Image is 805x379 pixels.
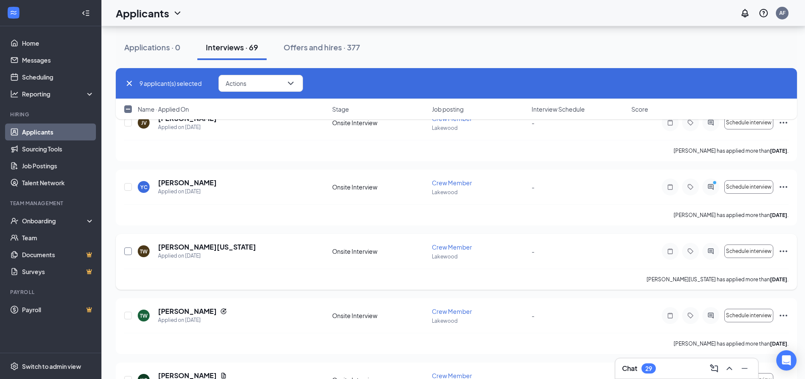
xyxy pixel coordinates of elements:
div: Onsite Interview [332,183,427,191]
svg: Document [220,372,227,379]
svg: PrimaryDot [711,180,721,187]
svg: Ellipses [778,182,789,192]
b: [DATE] [770,276,787,283]
div: Applied on [DATE] [158,187,217,196]
svg: Tag [685,184,696,190]
svg: WorkstreamLogo [9,8,18,17]
span: Schedule interview [726,313,772,319]
span: Job posting [432,105,464,113]
button: ActionsChevronDown [218,75,303,92]
a: Talent Network [22,174,94,191]
button: Schedule interview [724,309,773,322]
p: [PERSON_NAME] has applied more than . [674,147,789,154]
b: [DATE] [770,341,787,347]
span: Crew Member [432,179,472,187]
svg: QuestionInfo [759,8,769,18]
span: Actions [226,80,246,86]
p: [PERSON_NAME] has applied more than . [674,340,789,347]
svg: Settings [10,362,19,371]
div: Payroll [10,288,93,296]
a: Home [22,35,94,52]
span: - [532,312,535,319]
p: Lakewood [432,124,527,132]
svg: Reapply [220,308,227,315]
div: TW [140,312,147,319]
svg: Ellipses [778,246,789,256]
b: [DATE] [770,148,787,154]
svg: Note [665,248,675,255]
span: - [532,247,535,255]
div: Offers and hires · 377 [284,42,360,52]
h3: Chat [622,364,637,373]
span: Stage [332,105,349,113]
svg: ActiveChat [706,184,716,190]
svg: Collapse [82,9,90,17]
svg: ChevronDown [286,78,296,88]
svg: ActiveChat [706,248,716,255]
a: Team [22,229,94,246]
b: [DATE] [770,212,787,218]
div: Onboarding [22,217,87,225]
svg: Cross [124,78,134,88]
p: [PERSON_NAME][US_STATE] has applied more than . [647,276,789,283]
svg: Minimize [740,363,750,374]
p: [PERSON_NAME] has applied more than . [674,211,789,219]
svg: Note [665,184,675,190]
svg: ChevronUp [724,363,734,374]
div: Onsite Interview [332,311,427,320]
span: Schedule interview [726,248,772,254]
a: Scheduling [22,69,94,85]
div: Onsite Interview [332,247,427,255]
svg: Ellipses [778,310,789,321]
span: Name · Applied On [138,105,189,113]
div: Reporting [22,90,95,98]
a: Sourcing Tools [22,140,94,157]
div: AF [779,9,786,16]
span: Schedule interview [726,184,772,190]
p: Lakewood [432,189,527,196]
h1: Applicants [116,6,169,20]
svg: ComposeMessage [709,363,719,374]
a: Messages [22,52,94,69]
a: SurveysCrown [22,263,94,280]
svg: Tag [685,312,696,319]
div: Applications · 0 [124,42,180,52]
button: ChevronUp [723,362,736,375]
span: 9 applicant(s) selected [139,79,202,88]
svg: Analysis [10,90,19,98]
a: PayrollCrown [22,301,94,318]
a: Applicants [22,124,94,140]
span: Crew Member [432,308,472,315]
svg: Tag [685,248,696,255]
h5: [PERSON_NAME] [158,178,217,187]
p: Lakewood [432,317,527,324]
div: Applied on [DATE] [158,252,256,260]
svg: ActiveChat [706,312,716,319]
div: YC [140,184,147,191]
h5: [PERSON_NAME][US_STATE] [158,242,256,252]
h5: [PERSON_NAME] [158,307,217,316]
p: Lakewood [432,253,527,260]
div: Switch to admin view [22,362,81,371]
span: Crew Member [432,243,472,251]
a: DocumentsCrown [22,246,94,263]
svg: UserCheck [10,217,19,225]
button: Schedule interview [724,244,773,258]
svg: ChevronDown [172,8,183,18]
button: Minimize [738,362,751,375]
span: Interview Schedule [532,105,585,113]
span: Score [631,105,648,113]
div: Interviews · 69 [206,42,258,52]
span: - [532,183,535,191]
div: Applied on [DATE] [158,316,227,324]
button: Schedule interview [724,180,773,194]
div: TW [140,248,147,255]
a: Job Postings [22,157,94,174]
div: Hiring [10,111,93,118]
svg: Note [665,312,675,319]
svg: Notifications [740,8,750,18]
div: Team Management [10,200,93,207]
div: 29 [645,365,652,372]
div: Open Intercom Messenger [776,350,797,371]
button: ComposeMessage [707,362,721,375]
